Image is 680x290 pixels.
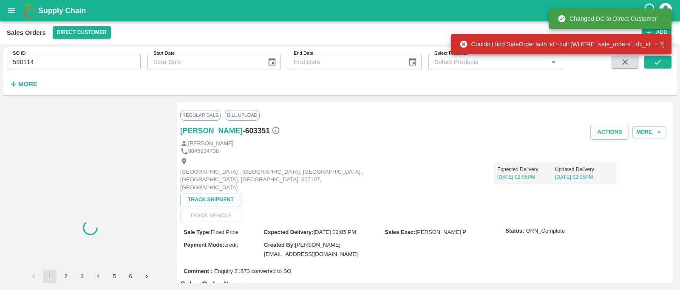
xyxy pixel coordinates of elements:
[416,229,466,235] span: [PERSON_NAME] P
[264,242,357,257] span: [PERSON_NAME][EMAIL_ADDRESS][DOMAIN_NAME]
[431,56,546,68] input: Select Products
[548,56,559,68] button: Open
[153,50,175,57] label: Start Date
[25,270,155,283] nav: pagination navigation
[497,166,555,173] p: Expected Delivery
[13,50,25,57] label: SO ID
[184,229,211,235] label: Sale Type :
[43,270,57,283] button: page 1
[385,229,415,235] label: Sales Exec :
[7,27,46,38] div: Sales Orders
[643,3,658,18] div: customer-support
[180,110,221,120] span: Regular Sale
[188,140,234,148] p: [PERSON_NAME]
[2,1,21,20] button: open drawer
[38,6,86,15] b: Supply Chain
[526,227,565,235] span: GRN_Complete
[53,26,111,39] button: Select DC
[108,270,121,283] button: Go to page 5
[59,270,73,283] button: Go to page 2
[314,229,356,235] span: [DATE] 02:05 PM
[18,81,37,87] strong: More
[7,54,141,70] input: Enter SO ID
[211,229,238,235] span: Fixed Price
[497,173,555,181] p: [DATE] 02:05PM
[243,125,280,137] h6: - 603351
[590,125,629,140] button: Actions
[558,11,657,26] div: Changed DC to Direct Customer
[91,270,105,283] button: Go to page 4
[180,125,243,137] a: [PERSON_NAME]
[75,270,89,283] button: Go to page 3
[140,270,153,283] button: Go to next page
[38,5,643,17] a: Supply Chain
[264,54,280,70] button: Choose date
[188,147,219,155] p: 9845934738
[124,270,137,283] button: Go to page 6
[214,267,291,276] span: Enquiry 21673 converted to SO
[224,242,238,248] span: credit
[264,229,313,235] label: Expected Delivery :
[264,242,295,248] label: Created By :
[184,242,224,248] label: Payment Mode :
[405,54,421,70] button: Choose date
[505,227,524,235] label: Status:
[459,37,665,52] div: Couldn't find SaleOrder with 'id'=null [WHERE `sale_orders`.`dc_id` = ?]
[555,166,613,173] p: Updated Delivery
[632,126,666,138] button: More
[180,168,371,192] p: [GEOGRAPHIC_DATA] , [GEOGRAPHIC_DATA], [GEOGRAPHIC_DATA] , [GEOGRAPHIC_DATA], [GEOGRAPHIC_DATA], ...
[288,54,401,70] input: End Date
[147,54,261,70] input: Start Date
[180,194,241,206] button: Track Shipment
[294,50,313,57] label: End Date
[7,77,40,91] button: More
[21,2,38,19] img: logo
[225,110,259,120] span: Bill Upload
[184,267,212,276] label: Comment :
[555,173,613,181] p: [DATE] 02:05PM
[658,2,673,20] div: account of current user
[434,50,467,57] label: Select Products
